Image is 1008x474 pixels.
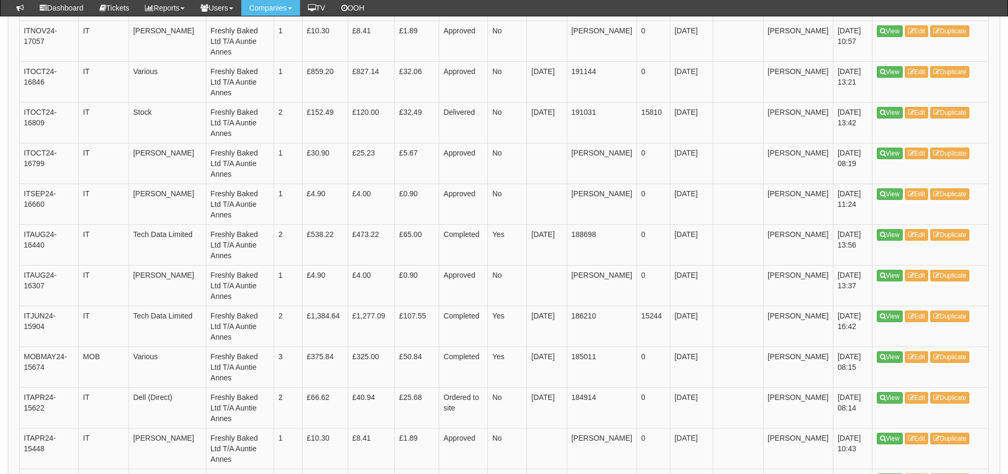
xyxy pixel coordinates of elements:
a: View [877,270,903,281]
td: £10.30 [302,428,348,469]
td: [PERSON_NAME] [763,143,833,184]
td: £107.55 [395,306,439,347]
td: 1 [274,143,303,184]
td: £4.00 [348,265,395,306]
td: 191031 [567,102,637,143]
td: Tech Data Limited [129,224,206,265]
td: Yes [488,224,527,265]
a: Edit [905,311,929,322]
td: Completed [439,306,488,347]
td: 0 [637,347,670,387]
td: [DATE] [527,347,567,387]
td: 186210 [567,306,637,347]
td: 1 [274,21,303,61]
td: £40.94 [348,387,395,428]
td: [DATE] 08:15 [833,347,872,387]
td: No [488,21,527,61]
td: £473.22 [348,224,395,265]
td: 1 [274,61,303,102]
td: [PERSON_NAME] [763,184,833,224]
td: [DATE] 13:56 [833,224,872,265]
td: IT [78,428,129,469]
a: View [877,107,903,118]
td: No [488,102,527,143]
td: £375.84 [302,347,348,387]
td: £152.49 [302,102,348,143]
a: Duplicate [930,351,969,363]
td: £32.49 [395,102,439,143]
td: Freshly Baked Ltd T/A Auntie Annes [206,428,274,469]
td: [PERSON_NAME] [763,102,833,143]
td: Freshly Baked Ltd T/A Auntie Annes [206,224,274,265]
a: View [877,188,903,200]
td: IT [78,306,129,347]
a: View [877,148,903,159]
td: ITSEP24-16660 [20,184,79,224]
td: [DATE] [670,347,713,387]
td: £0.90 [395,184,439,224]
td: [DATE] [527,387,567,428]
td: Approved [439,428,488,469]
td: Yes [488,347,527,387]
td: 0 [637,61,670,102]
td: ITAPR24-15622 [20,387,79,428]
td: 2 [274,306,303,347]
td: £4.90 [302,265,348,306]
td: [DATE] [670,387,713,428]
a: View [877,66,903,78]
td: £30.90 [302,143,348,184]
td: 188698 [567,224,637,265]
a: Duplicate [930,270,969,281]
td: [DATE] 10:57 [833,21,872,61]
td: MOB [78,347,129,387]
td: £8.41 [348,21,395,61]
td: [DATE] [527,306,567,347]
td: Tech Data Limited [129,306,206,347]
td: [PERSON_NAME] [129,21,206,61]
td: Yes [488,306,527,347]
td: 185011 [567,347,637,387]
td: IT [78,184,129,224]
td: 2 [274,224,303,265]
td: £859.20 [302,61,348,102]
td: Completed [439,347,488,387]
a: Edit [905,66,929,78]
td: ITOCT24-16809 [20,102,79,143]
a: Edit [905,433,929,444]
td: [PERSON_NAME] [129,428,206,469]
td: [DATE] 13:21 [833,61,872,102]
td: £25.68 [395,387,439,428]
td: 0 [637,143,670,184]
td: Freshly Baked Ltd T/A Auntie Annes [206,184,274,224]
td: [PERSON_NAME] [129,184,206,224]
td: 0 [637,265,670,306]
td: No [488,428,527,469]
td: Various [129,61,206,102]
td: [PERSON_NAME] [129,265,206,306]
td: Freshly Baked Ltd T/A Auntie Annes [206,102,274,143]
td: [PERSON_NAME] [763,387,833,428]
td: £8.41 [348,428,395,469]
td: £65.00 [395,224,439,265]
td: ITOCT24-16799 [20,143,79,184]
td: [PERSON_NAME] [763,306,833,347]
td: IT [78,265,129,306]
a: Edit [905,25,929,37]
td: IT [78,143,129,184]
td: [PERSON_NAME] [567,143,637,184]
td: [DATE] [670,428,713,469]
td: 191144 [567,61,637,102]
a: View [877,351,903,363]
td: No [488,184,527,224]
td: £32.06 [395,61,439,102]
td: [DATE] [670,143,713,184]
td: 0 [637,21,670,61]
td: [PERSON_NAME] [567,184,637,224]
td: 15810 [637,102,670,143]
a: Duplicate [930,311,969,322]
td: Stock [129,102,206,143]
td: [PERSON_NAME] [567,21,637,61]
td: £10.30 [302,21,348,61]
td: IT [78,387,129,428]
td: [DATE] 13:42 [833,102,872,143]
